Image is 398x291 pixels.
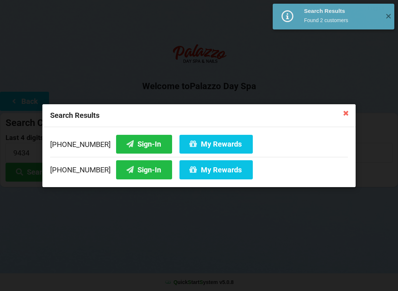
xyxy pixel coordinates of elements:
button: My Rewards [179,160,253,179]
div: Found 2 customers [304,17,380,24]
button: Sign-In [116,134,172,153]
button: Sign-In [116,160,172,179]
div: [PHONE_NUMBER] [50,134,348,157]
button: My Rewards [179,134,253,153]
div: [PHONE_NUMBER] [50,157,348,179]
div: Search Results [42,104,356,127]
div: Search Results [304,7,380,15]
